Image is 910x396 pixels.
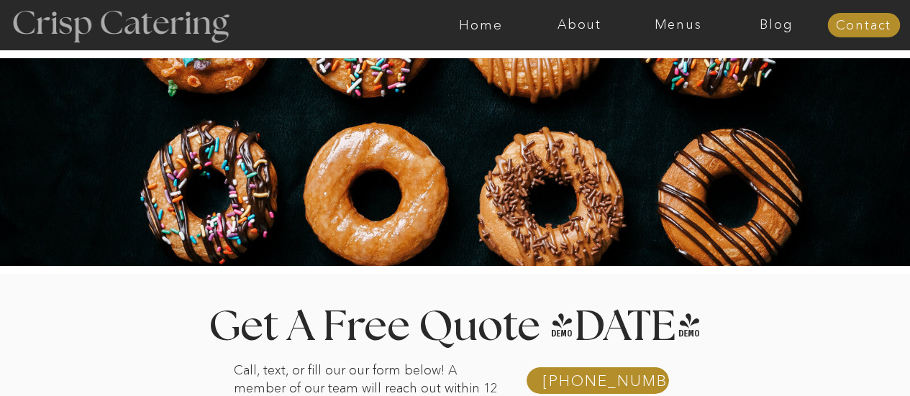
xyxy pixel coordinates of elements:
a: Contact [827,19,900,33]
a: [PHONE_NUMBER] [542,373,657,389]
a: Menus [629,18,727,32]
a: Home [432,18,530,32]
p: Call, text, or fill our our form below! A member of our team will reach out within 12 hours. [234,362,507,375]
a: About [530,18,629,32]
a: Blog [727,18,826,32]
h1: Get A Free Quote [DATE] [171,306,740,349]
